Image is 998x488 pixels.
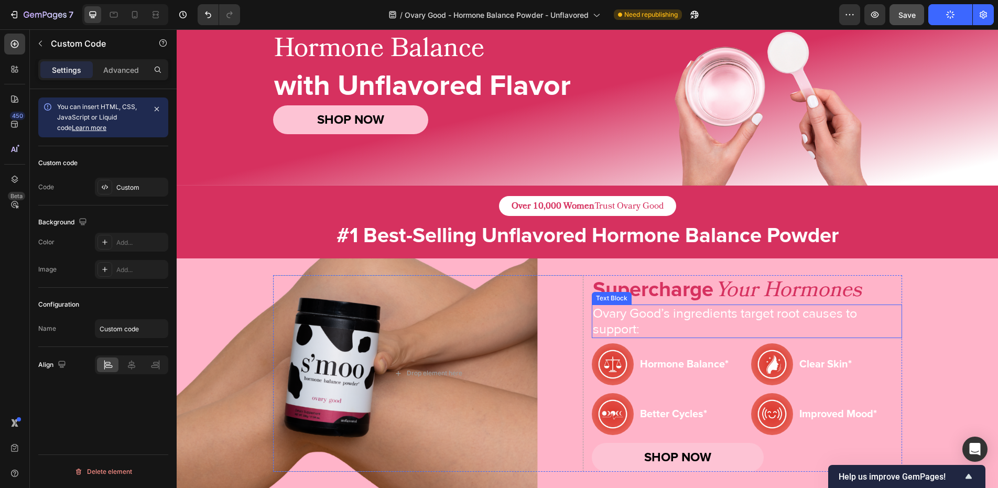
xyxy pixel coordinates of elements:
[57,103,137,132] span: You can insert HTML, CSS, JavaScript or Liquid code
[839,470,975,483] button: Show survey - Help us improve GemPages!
[230,340,286,348] div: Drop element here
[38,215,89,230] div: Background
[468,420,535,436] strong: SHOP NOW
[38,265,57,274] div: Image
[463,378,527,391] strong: Better Cycles
[415,246,538,275] h2: Supercharge
[839,472,962,482] span: Help us improve GemPages!
[38,358,68,372] div: Align
[400,9,403,20] span: /
[898,10,916,19] span: Save
[415,364,457,406] img: gempages_576730159126676306-6ced806c-3358-43dc-b30f-a3a3a54b6bb7.png
[72,124,106,132] a: Learn more
[38,237,55,247] div: Color
[416,276,724,308] p: Ovary Good’s ingredients target root causes to support:
[4,4,78,25] button: 7
[574,314,616,356] img: gempages_576730159126676306-80f761ca-a887-4078-9e66-53be32c91593.png
[51,37,140,50] p: Custom Code
[415,414,587,442] a: SHOP NOW
[74,465,132,478] div: Delete element
[624,10,678,19] span: Need republishing
[103,64,139,75] p: Advanced
[574,364,616,406] img: gempages_576730159126676306-4c0c8e2e-a790-4dbf-991d-28f1c114db22.png
[38,324,56,333] div: Name
[322,167,500,187] button: <p><strong>Over 10,000 Women</strong> Trust Ovary Good</p>
[623,378,697,391] strong: Improved Mood
[116,238,166,247] div: Add...
[177,29,998,488] iframe: Design area
[38,182,54,192] div: Code
[38,463,168,480] button: Delete element
[415,314,457,356] img: gempages_576730159126676306-8b8ee8da-07de-41d5-b980-78581767772a.png
[116,265,166,275] div: Add...
[405,9,589,20] span: Ovary Good - Hormone Balance Powder - Unflavored
[417,264,453,274] div: Text Block
[116,183,166,192] div: Custom
[198,4,240,25] div: Undo/Redo
[8,192,25,200] div: Beta
[463,329,548,341] strong: Hormone Balance
[69,8,73,21] p: 7
[623,329,671,341] strong: Clear Skin
[38,158,78,168] div: Custom code
[52,64,81,75] p: Settings
[38,300,79,309] div: Configuration
[335,171,487,182] p: Trust Ovary Good
[10,112,25,120] div: 450
[538,246,686,275] h2: Your Hormones
[962,437,988,462] div: Open Intercom Messenger
[889,4,924,25] button: Save
[96,192,725,221] h2: #1 Best-Selling Unflavored Hormone Balance Powder
[335,170,418,183] strong: Over 10,000 Women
